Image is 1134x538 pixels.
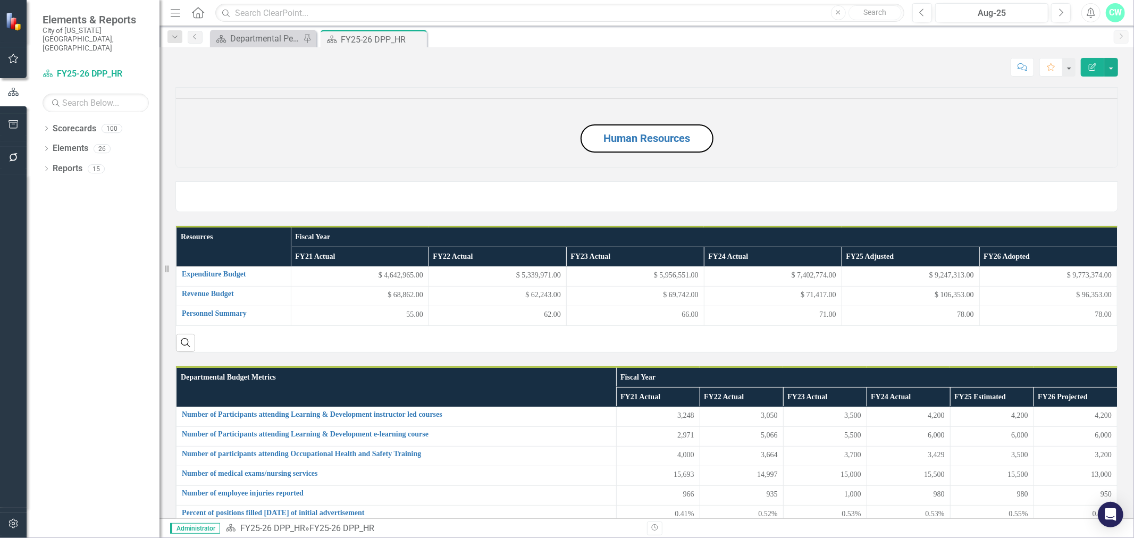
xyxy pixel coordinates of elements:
[616,407,700,426] td: Double-Click to Edit
[957,309,974,320] span: 78.00
[182,270,285,278] a: Expenditure Budget
[170,523,220,534] span: Administrator
[929,270,974,281] span: $ 9,247,313.00
[429,266,566,286] td: Double-Click to Edit
[950,505,1034,525] td: Double-Click to Edit
[429,306,566,325] td: Double-Click to Edit
[177,505,617,525] td: Double-Click to Edit Right Click for Context Menu
[704,306,842,325] td: Double-Click to Edit
[783,485,867,505] td: Double-Click to Edit
[1011,410,1028,421] span: 4,200
[928,410,945,421] span: 4,200
[704,286,842,306] td: Double-Click to Edit
[759,509,778,519] span: 0.52%
[177,306,291,325] td: Double-Click to Edit Right Click for Context Menu
[677,410,694,421] span: 3,248
[525,290,561,300] span: $ 62,243.00
[979,286,1117,306] td: Double-Click to Edit
[182,489,611,497] a: Number of employee injuries reported
[677,430,694,441] span: 2,971
[43,13,149,26] span: Elements & Reports
[935,290,974,300] span: $ 106,353.00
[240,523,305,533] a: FY25-26 DPP_HR
[182,290,285,298] a: Revenue Budget
[1034,505,1117,525] td: Double-Click to Edit
[654,270,699,281] span: $ 5,956,551.00
[603,132,690,145] a: Human Resources
[842,266,979,286] td: Double-Click to Edit
[5,12,24,31] img: ClearPoint Strategy
[388,290,423,300] span: $ 68,862.00
[544,309,561,320] span: 62.00
[700,426,783,446] td: Double-Click to Edit
[757,469,778,480] span: 14,997
[842,509,861,519] span: 0.53%
[1095,309,1112,320] span: 78.00
[616,446,700,466] td: Double-Click to Edit
[53,123,96,135] a: Scorecards
[867,466,950,485] td: Double-Click to Edit
[1007,469,1028,480] span: 15,500
[177,446,617,466] td: Double-Click to Edit Right Click for Context Menu
[1106,3,1125,22] button: CW
[182,469,611,477] a: Number of medical exams/nursing services
[700,407,783,426] td: Double-Click to Edit
[704,266,842,286] td: Double-Click to Edit
[1017,489,1028,500] span: 980
[950,407,1034,426] td: Double-Click to Edit
[182,410,611,418] a: Number of Participants attending Learning & Development instructor led courses
[801,290,836,300] span: $ 71,417.00
[566,286,704,306] td: Double-Click to Edit
[291,266,429,286] td: Double-Click to Edit
[182,309,285,317] a: Personnel Summary
[767,489,778,500] span: 935
[934,489,945,500] span: 980
[616,426,700,446] td: Double-Click to Edit
[182,430,611,438] a: Number of Participants attending Learning & Development e-learning course
[783,446,867,466] td: Double-Click to Edit
[674,469,694,480] span: 15,693
[783,407,867,426] td: Double-Click to Edit
[43,26,149,52] small: City of [US_STATE][GEOGRAPHIC_DATA], [GEOGRAPHIC_DATA]
[1034,446,1117,466] td: Double-Click to Edit
[761,430,778,441] span: 5,066
[43,68,149,80] a: FY25-26 DPP_HR
[863,8,886,16] span: Search
[1095,450,1112,460] span: 3,200
[1034,407,1117,426] td: Double-Click to Edit
[783,466,867,485] td: Double-Click to Edit
[700,505,783,525] td: Double-Click to Edit
[867,505,950,525] td: Double-Click to Edit
[94,144,111,153] div: 26
[215,4,904,22] input: Search ClearPoint...
[616,505,700,525] td: Double-Click to Edit
[842,286,979,306] td: Double-Click to Edit
[88,164,105,173] div: 15
[43,94,149,112] input: Search Below...
[849,5,902,20] button: Search
[844,489,861,500] span: 1,000
[291,306,429,325] td: Double-Click to Edit
[844,410,861,421] span: 3,500
[792,270,836,281] span: $ 7,402,774.00
[841,469,861,480] span: 15,000
[700,446,783,466] td: Double-Click to Edit
[213,32,300,45] a: Departmental Performance Plans
[177,266,291,286] td: Double-Click to Edit Right Click for Context Menu
[683,489,694,500] span: 966
[53,142,88,155] a: Elements
[950,485,1034,505] td: Double-Click to Edit
[783,426,867,446] td: Double-Click to Edit
[867,485,950,505] td: Double-Click to Edit
[581,124,713,153] button: Human Resources
[1034,426,1117,446] td: Double-Click to Edit
[182,450,611,458] a: Number of participants attending Occupational Health and Safety Training
[177,466,617,485] td: Double-Click to Edit Right Click for Context Menu
[979,306,1117,325] td: Double-Click to Edit
[516,270,561,281] span: $ 5,339,971.00
[1067,270,1112,281] span: $ 9,773,374.00
[341,33,424,46] div: FY25-26 DPP_HR
[979,266,1117,286] td: Double-Click to Edit
[182,509,611,517] a: Percent of positions filled [DATE] of initial advertisement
